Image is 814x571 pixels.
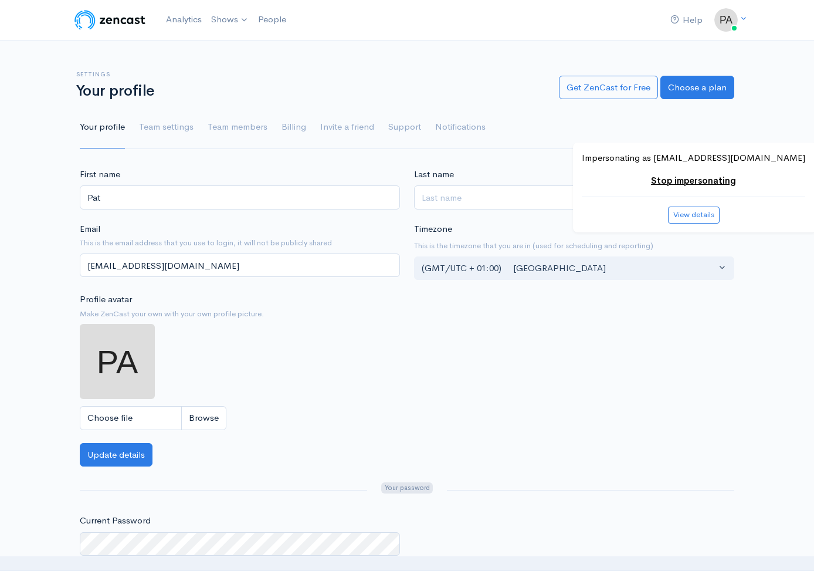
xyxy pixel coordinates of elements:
h6: Settings [76,71,545,77]
a: Invite a friend [320,106,374,148]
label: Last name [414,168,454,181]
a: Help [666,8,707,33]
img: ZenCast Logo [73,8,147,32]
iframe: gist-messenger-bubble-iframe [774,531,802,559]
a: Your profile [80,106,125,148]
small: This is the email address that you use to login, it will not be publicly shared [80,237,400,249]
small: This is the timezone that you are in (used for scheduling and reporting) [414,240,734,252]
label: Current Password [80,514,151,528]
a: Support [388,106,421,148]
a: Get ZenCast for Free [559,76,658,100]
label: Timezone [414,222,452,236]
a: People [253,7,291,32]
h1: Your profile [76,83,545,100]
label: Profile avatar [80,293,132,306]
a: Analytics [161,7,206,32]
button: (GMT/UTC + 01:00) London [414,256,734,281]
img: ... [80,324,155,399]
button: View details [668,207,720,224]
a: Shows [206,7,253,33]
a: Notifications [435,106,486,148]
img: ... [714,8,738,32]
a: Team members [208,106,267,148]
a: Billing [281,106,306,148]
small: Make ZenCast your own with your own profile picture. [80,308,400,320]
a: Stop impersonating [651,175,736,186]
button: Update details [80,443,152,467]
p: Impersonating as [EMAIL_ADDRESS][DOMAIN_NAME] [582,151,805,165]
label: First name [80,168,120,181]
input: Last name [414,185,734,210]
a: Choose a plan [660,76,734,100]
input: name@example.com [80,254,400,278]
input: First name [80,185,400,210]
label: Email [80,222,100,236]
span: Your password [381,482,433,494]
div: (GMT/UTC + 01:00) [GEOGRAPHIC_DATA] [422,262,716,275]
a: Team settings [139,106,194,148]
